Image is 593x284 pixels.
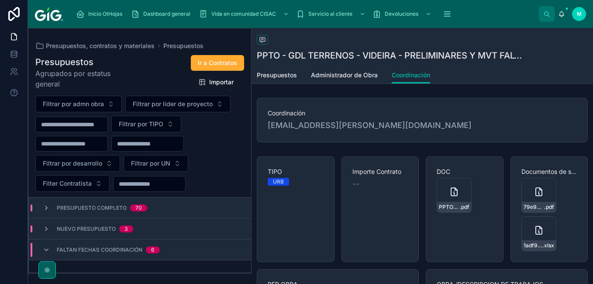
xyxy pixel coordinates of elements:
[273,178,284,186] div: URB
[125,96,231,112] button: Select Button
[542,242,554,249] span: .xlsx
[192,74,241,90] button: Importar
[43,100,104,108] span: Filtrar por admn obra
[128,6,197,22] a: Dashboard general
[524,242,542,249] span: 1adf962e-1a2b-4a12-8c87-3bb6e488168c-PPTO-OBRA-EJECUTADA-PRELIMINARES-MVT-[PERSON_NAME]-VIDEIRA-[...
[35,96,122,112] button: Select Button
[124,155,188,172] button: Select Button
[352,167,408,176] span: Importe Contrato
[57,225,116,232] span: Nuevo presupuesto
[437,167,493,176] span: DOC
[35,155,120,172] button: Select Button
[209,78,234,87] span: Importar
[46,42,155,50] span: Presupuestos, contratos y materiales
[131,159,170,168] span: Filtrar por UN
[311,71,378,80] span: Administrador de Obra
[352,178,359,190] span: --
[88,10,122,17] span: Inicio OtHojas
[43,159,102,168] span: Filtrar por desarrollo
[135,204,142,211] div: 70
[293,6,370,22] a: Servicio al cliente
[198,59,237,67] span: Ir a Contratos
[35,7,63,21] img: App logo
[151,246,155,253] div: 6
[268,167,324,176] span: TIPO
[35,68,133,89] span: Agrupados por estatus general
[257,67,297,85] a: Presupuestos
[268,119,577,132] span: [EMAIL_ADDRESS][PERSON_NAME][DOMAIN_NAME]
[111,116,181,132] button: Select Button
[524,204,544,211] span: 79e9a4fa-615c-4994-ab28-42d3aaf40e76-PPTO-OBRA-EJECUTADA-PRELIMINARES-MVT-[PERSON_NAME]-VIDEIRA-[...
[439,204,459,211] span: PPTO---GDL-TERRENOS---VIDEIRA---PRELIMINARES-Y-MVT-FALTANTES-AROYOS-LOS-[PERSON_NAME]-Y-EL-GALLO
[257,49,522,62] h1: PPTO - GDL TERRENOS - VIDEIRA - PRELIMINARES Y MVT FALTANTES ARROYOS LOS [PERSON_NAME] Y EL GALLO
[308,10,352,17] span: Servicio al cliente
[143,10,190,17] span: Dashboard general
[521,167,577,176] span: Documentos de soporte
[197,6,293,22] a: Vida en comunidad CISAC
[70,4,539,24] div: scrollable content
[35,56,133,68] h1: Presupuestos
[163,42,203,50] a: Presupuestos
[43,179,92,188] span: Filter Contratista
[57,246,142,253] span: Faltan fechas coordinación
[577,10,582,17] span: M
[370,6,436,22] a: Devoluciones
[544,204,554,211] span: .pdf
[211,10,276,17] span: Vida en comunidad CISAC
[124,225,128,232] div: 3
[385,10,418,17] span: Devoluciones
[311,67,378,85] a: Administrador de Obra
[268,109,577,118] span: Coordinación
[35,42,155,50] a: Presupuestos, contratos y materiales
[57,204,127,211] span: Presupuesto Completo
[191,55,244,71] button: Ir a Contratos
[133,100,213,108] span: Filtrar por líder de proyecto
[459,204,469,211] span: .pdf
[392,67,430,84] a: Coordinación
[257,71,297,80] span: Presupuestos
[73,6,128,22] a: Inicio OtHojas
[35,175,110,192] button: Select Button
[392,71,430,80] span: Coordinación
[119,120,163,128] span: Filtrar por TIPO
